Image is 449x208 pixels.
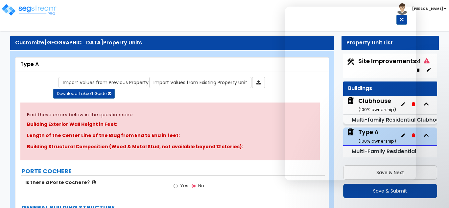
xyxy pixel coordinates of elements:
a: Import the dynamic attributes value through Excel sheet [252,77,265,88]
div: Type A [20,61,324,68]
label: Is there a Porte Cochere? [25,179,165,186]
p: Building Structural Composition (Wood & Metal Stud, not available beyond 12 stories): [27,143,313,151]
p: Length of the Center Line of the Bldg from End to End in feet: [27,132,313,140]
iframe: Intercom live chat [285,7,416,180]
b: [PERSON_NAME] [412,6,443,11]
label: PORTE COCHERE [21,167,325,175]
span: [GEOGRAPHIC_DATA] [44,39,103,46]
h5: Find these errors below in the questionnaire: [27,112,313,117]
button: Download Takeoff Guide [53,89,115,99]
iframe: Intercom live chat [400,186,416,201]
i: click for more info! [92,180,96,185]
div: Customize Property Units [15,39,329,47]
input: No [192,182,196,190]
input: Yes [174,182,178,190]
span: Site Improvements [358,57,430,65]
button: Save & Submit [343,184,437,198]
span: Yes [180,182,188,189]
span: No [198,182,204,189]
a: Import the dynamic attribute values from previous properties. [59,77,163,88]
a: Import the dynamic attribute values from existing properties. [149,77,251,88]
img: avatar.png [396,3,408,15]
span: Download Takeoff Guide [57,91,106,96]
small: x1 [416,58,420,65]
p: Building Exterior Wall Height in Feet: [27,121,313,128]
img: logo_pro_r.png [1,3,57,16]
